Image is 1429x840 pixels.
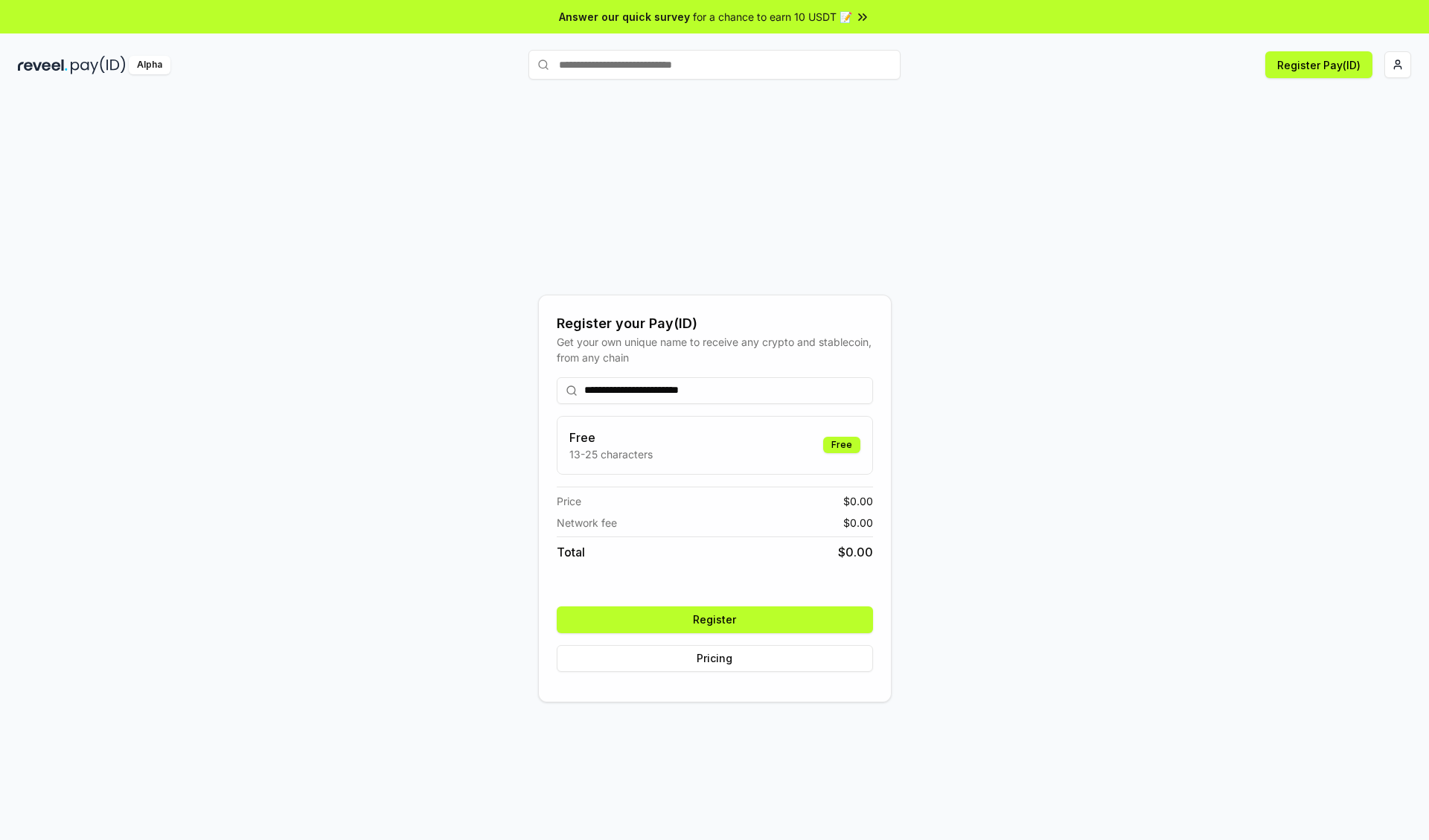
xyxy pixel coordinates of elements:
[823,437,860,453] div: Free
[557,543,585,561] span: Total
[843,493,873,509] span: $ 0.00
[557,313,873,334] div: Register your Pay(ID)
[843,515,873,530] span: $ 0.00
[569,429,653,446] h3: Free
[71,56,126,74] img: pay_id
[569,446,653,462] p: 13-25 characters
[557,606,873,633] button: Register
[557,334,873,365] div: Get your own unique name to receive any crypto and stablecoin, from any chain
[129,56,170,74] div: Alpha
[1265,51,1372,78] button: Register Pay(ID)
[693,9,852,25] span: for a chance to earn 10 USDT 📝
[557,515,617,530] span: Network fee
[559,9,690,25] span: Answer our quick survey
[557,493,581,509] span: Price
[557,645,873,672] button: Pricing
[18,56,68,74] img: reveel_dark
[838,543,873,561] span: $ 0.00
